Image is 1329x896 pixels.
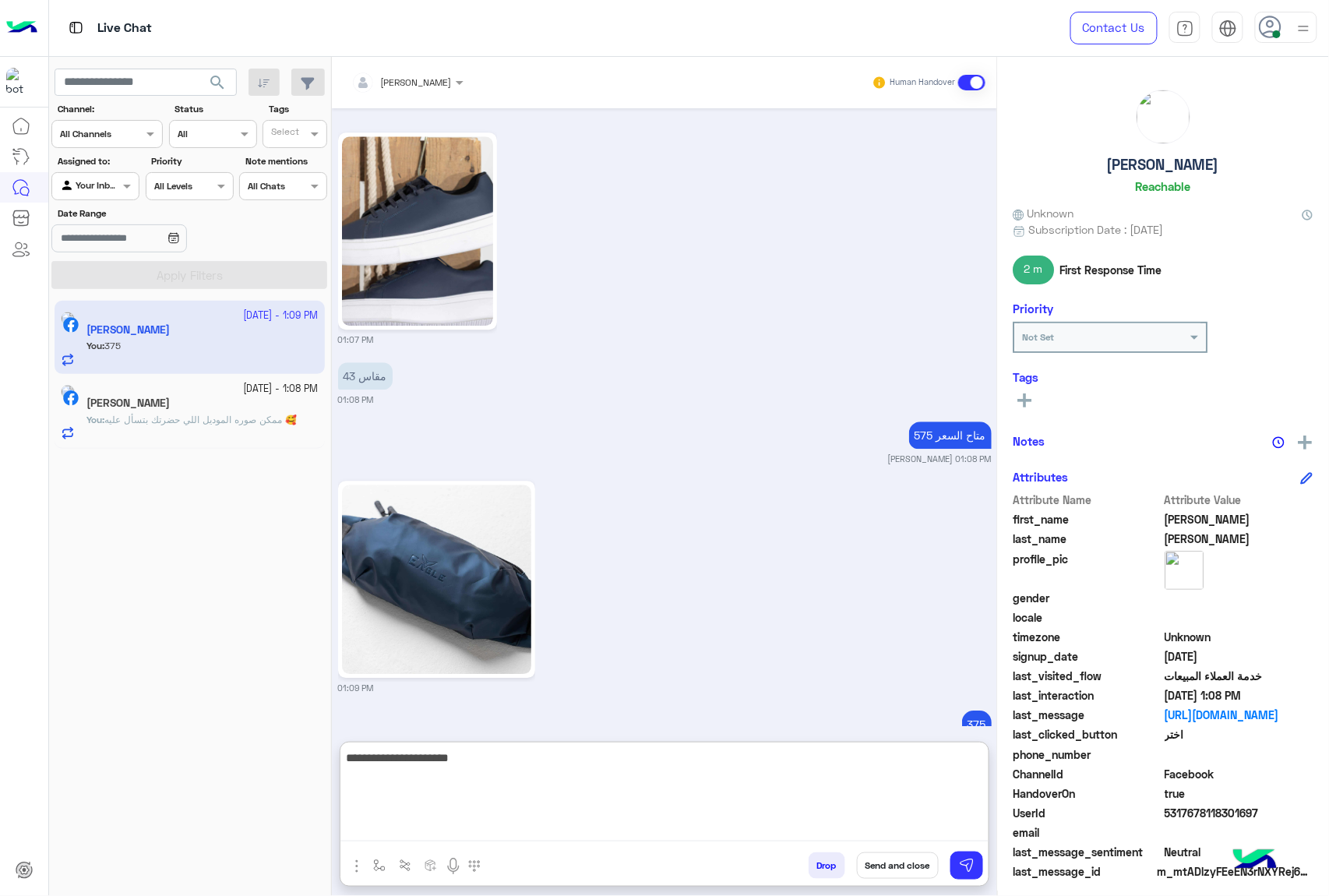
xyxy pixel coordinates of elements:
label: Channel: [58,102,161,116]
span: timezone [1013,629,1162,645]
span: last_clicked_button [1013,726,1162,743]
span: 2 m [1013,256,1055,284]
img: picture [1165,551,1204,590]
span: Unknown [1013,205,1074,221]
label: Date Range [58,206,232,220]
span: Nagy [1165,531,1314,547]
span: signup_date [1013,648,1162,665]
h6: Reachable [1136,179,1191,193]
h6: Tags [1013,370,1313,384]
label: Tags [269,102,326,116]
span: [PERSON_NAME] [381,76,452,88]
span: ChannelId [1013,766,1162,782]
img: picture [61,385,75,399]
p: 27/9/2025, 1:09 PM [962,711,992,738]
span: null [1165,746,1314,763]
p: 27/9/2025, 1:08 PM [338,362,393,390]
img: add [1299,436,1313,450]
a: [URL][DOMAIN_NAME] [1165,707,1314,723]
span: ممكن صوره الموديل اللي حضرتك بتسأل عليه 🥰 [104,414,297,425]
b: Not Set [1023,331,1055,343]
span: m_mtADlzyFEeEN3rNXYRej62jYR0Oc8fE6F6F5mZzzJE8hubL1gVHTGGGLzNCjULTSxL65R042FSAI9HP_bLbJfw [1158,863,1313,880]
h6: Attributes [1013,470,1069,484]
img: Logo [6,12,37,44]
label: Note mentions [245,154,326,168]
span: Attribute Name [1013,492,1162,508]
img: send message [959,858,975,873]
a: tab [1169,12,1200,44]
button: Drop [809,852,845,879]
span: You [86,414,102,425]
img: profile [1294,19,1313,38]
small: [DATE] - 1:08 PM [244,382,319,397]
img: hulul-logo.png [1228,834,1282,888]
img: Facebook [63,390,79,406]
img: send attachment [347,857,366,876]
span: 2024-09-02T20:37:09.772Z [1165,648,1314,665]
b: : [86,414,104,425]
img: tab [1176,19,1194,37]
span: 0 [1165,766,1314,782]
label: Priority [151,154,231,168]
img: tab [1219,19,1237,37]
img: notes [1273,436,1285,449]
span: last_name [1013,531,1162,547]
img: tab [66,18,86,37]
span: email [1013,824,1162,841]
img: picture [1137,90,1190,143]
img: 552073037_1128029899264249_5328913541861618368_n.jpg [342,136,493,326]
span: last_interaction [1013,687,1162,704]
img: 713415422032625 [6,68,34,96]
span: gender [1013,590,1162,606]
img: 551851673_2302142533554058_6295376507366259687_n.jpg [342,485,531,674]
img: send voice note [444,857,463,876]
small: Human Handover [890,76,955,89]
div: Select [269,125,299,143]
p: 27/9/2025, 1:08 PM [909,422,992,449]
span: true [1165,785,1314,802]
span: UserId [1013,805,1162,821]
span: HandoverOn [1013,785,1162,802]
span: locale [1013,609,1162,626]
span: اختر [1165,726,1314,743]
small: [PERSON_NAME] 01:08 PM [888,453,992,465]
img: create order [425,859,437,872]
span: Attribute Value [1165,492,1314,508]
span: phone_number [1013,746,1162,763]
img: select flow [373,859,386,872]
span: null [1165,590,1314,606]
span: Subscription Date : [DATE] [1029,221,1164,238]
button: Send and close [857,852,939,879]
span: خدمة العملاء المبيعات [1165,668,1314,684]
label: Status [174,102,255,116]
small: 01:09 PM [338,682,374,694]
span: First Response Time [1060,262,1162,278]
span: profile_pic [1013,551,1162,587]
h6: Notes [1013,434,1045,448]
span: 0 [1165,844,1314,860]
span: last_message_sentiment [1013,844,1162,860]
span: search [208,73,227,92]
h5: Mohamed Sobhy [86,397,170,410]
span: last_message [1013,707,1162,723]
p: Live Chat [97,18,152,39]
span: 2025-09-27T10:08:02.4206502Z [1165,687,1314,704]
button: create order [418,852,444,878]
small: 01:07 PM [338,333,374,346]
span: 5317678118301697 [1165,805,1314,821]
span: Unknown [1165,629,1314,645]
a: Contact Us [1070,12,1158,44]
h6: Priority [1013,302,1054,316]
button: Trigger scenario [393,852,418,878]
small: 01:08 PM [338,393,374,406]
span: last_message_id [1013,863,1155,880]
span: null [1165,824,1314,841]
span: Mohamed [1165,511,1314,527]
button: select flow [367,852,393,878]
label: Assigned to: [58,154,138,168]
span: first_name [1013,511,1162,527]
span: last_visited_flow [1013,668,1162,684]
img: make a call [468,860,481,873]
button: search [199,69,237,102]
h5: [PERSON_NAME] [1108,156,1220,174]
